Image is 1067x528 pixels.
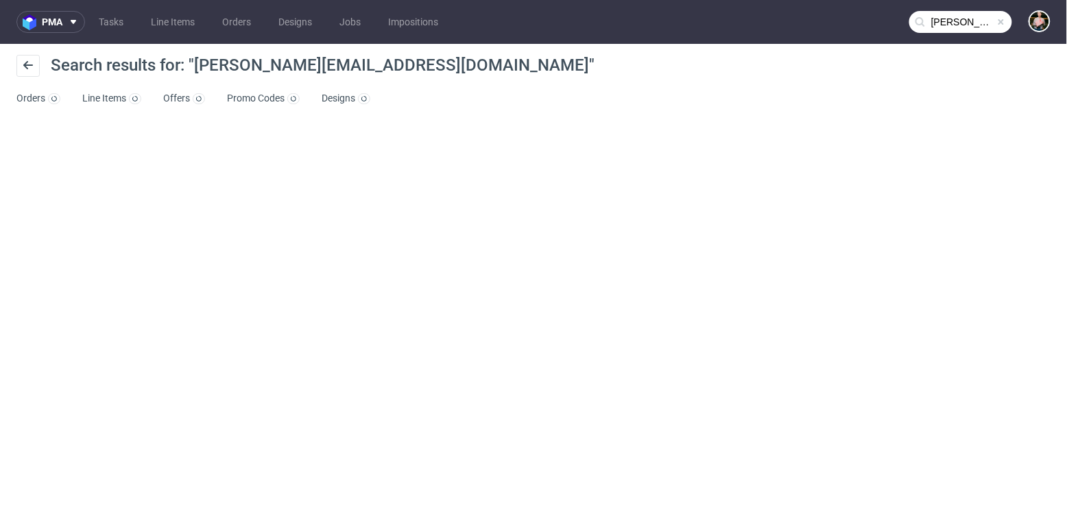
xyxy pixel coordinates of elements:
[331,11,369,33] a: Jobs
[143,11,203,33] a: Line Items
[51,56,595,75] span: Search results for: "[PERSON_NAME][EMAIL_ADDRESS][DOMAIN_NAME]"
[227,88,300,110] a: Promo Codes
[214,11,259,33] a: Orders
[163,88,205,110] a: Offers
[16,11,85,33] button: pma
[16,88,60,110] a: Orders
[380,11,446,33] a: Impositions
[270,11,320,33] a: Designs
[91,11,132,33] a: Tasks
[42,17,62,27] span: pma
[322,88,370,110] a: Designs
[1030,12,1049,31] img: Marta Tomaszewska
[23,14,42,30] img: logo
[82,88,141,110] a: Line Items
